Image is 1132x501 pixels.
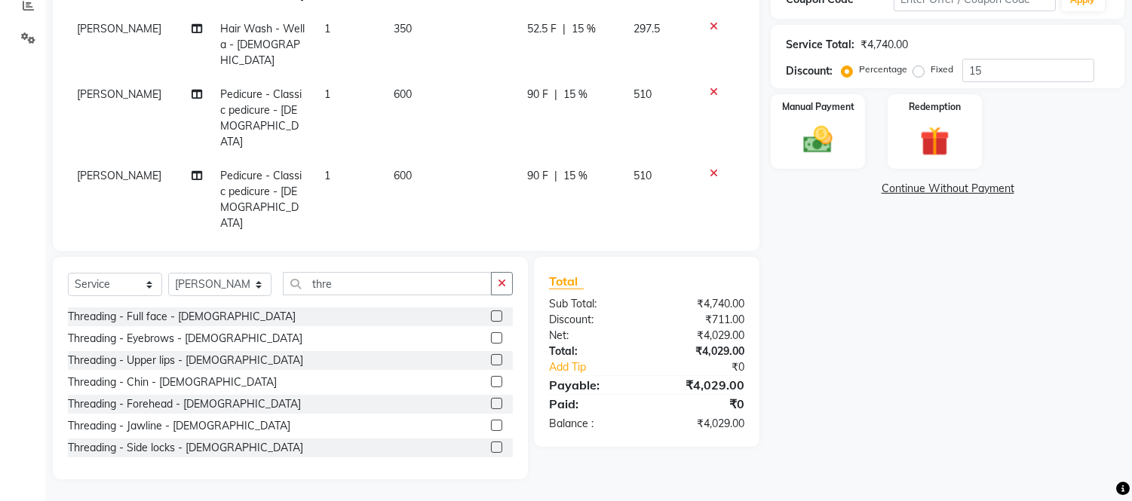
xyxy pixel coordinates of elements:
div: Threading - Side locks - [DEMOGRAPHIC_DATA] [68,440,303,456]
div: Threading - Jawline - [DEMOGRAPHIC_DATA] [68,418,290,434]
span: 90 F [528,168,549,184]
span: 52.5 F [528,21,557,37]
div: Discount: [538,312,647,328]
a: Continue Without Payment [774,181,1121,197]
div: ₹4,029.00 [647,416,756,432]
img: _gift.svg [911,123,959,160]
span: 1 [324,22,330,35]
div: Threading - Full face - [DEMOGRAPHIC_DATA] [68,309,296,325]
div: ₹4,029.00 [647,328,756,344]
span: [PERSON_NAME] [77,87,161,101]
span: 90 F [528,87,549,102]
div: Threading - Forehead - [DEMOGRAPHIC_DATA] [68,396,301,412]
div: ₹711.00 [647,312,756,328]
span: 510 [633,169,652,182]
span: Pedicure - Classic pedicure - [DEMOGRAPHIC_DATA] [220,87,302,148]
span: 1 [324,87,330,101]
span: [PERSON_NAME] [77,169,161,182]
div: Threading - Chin - [DEMOGRAPHIC_DATA] [68,374,277,390]
div: Net: [538,328,647,344]
div: Discount: [786,63,833,79]
div: Service Total: [786,37,854,53]
span: 600 [394,87,412,101]
input: Search or Scan [283,272,492,295]
div: Sub Total: [538,296,647,312]
span: [PERSON_NAME] [77,22,161,35]
label: Redemption [909,100,961,114]
div: ₹4,029.00 [647,376,756,394]
div: Total: [538,344,647,359]
span: | [555,87,558,102]
label: Percentage [859,63,907,76]
div: Paid: [538,395,647,413]
div: Threading - Eyebrows - [DEMOGRAPHIC_DATA] [68,331,302,347]
div: Threading - Upper lips - [DEMOGRAPHIC_DATA] [68,353,303,368]
div: ₹4,029.00 [647,344,756,359]
span: 350 [394,22,412,35]
span: | [563,21,566,37]
span: 510 [633,87,652,101]
div: ₹4,740.00 [861,37,908,53]
span: 15 % [564,87,588,102]
span: 600 [394,169,412,182]
span: Pedicure - Classic pedicure - [DEMOGRAPHIC_DATA] [220,169,302,230]
div: Payable: [538,376,647,394]
span: Total [549,273,584,289]
div: ₹0 [665,359,756,375]
div: ₹0 [647,395,756,413]
span: | [555,168,558,184]
a: Add Tip [538,359,665,375]
label: Fixed [931,63,953,76]
span: Hair Wash - Wella - [DEMOGRAPHIC_DATA] [220,22,305,67]
span: 1 [324,169,330,182]
div: Balance : [538,416,647,432]
img: _cash.svg [794,123,842,157]
label: Manual Payment [782,100,854,114]
span: 15 % [564,168,588,184]
div: ₹4,740.00 [647,296,756,312]
span: 297.5 [633,22,660,35]
span: 15 % [572,21,597,37]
